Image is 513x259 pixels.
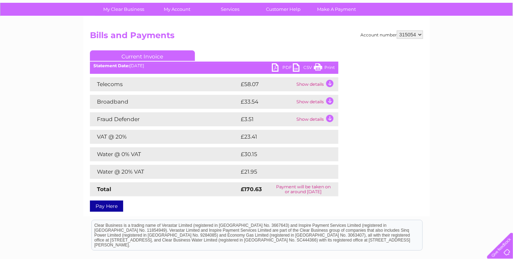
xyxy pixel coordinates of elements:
a: CSV [293,63,314,73]
td: Water @ 20% VAT [90,165,239,179]
a: Current Invoice [90,50,195,61]
strong: £170.63 [241,186,262,192]
a: Print [314,63,335,73]
a: My Clear Business [95,3,153,16]
a: Services [202,3,259,16]
td: VAT @ 20% [90,130,239,144]
td: Water @ 0% VAT [90,147,239,161]
a: Energy [407,30,423,35]
div: Account number [360,30,423,39]
td: Fraud Defender [90,112,239,126]
b: Statement Date: [93,63,129,68]
a: Contact [466,30,484,35]
a: Pay Here [90,201,123,212]
td: Telecoms [90,77,239,91]
div: Clear Business is a trading name of Verastar Limited (registered in [GEOGRAPHIC_DATA] No. 3667643... [92,4,422,34]
div: [DATE] [90,63,338,68]
a: My Account [148,3,206,16]
h2: Bills and Payments [90,30,423,44]
td: £30.15 [239,147,324,161]
td: £23.41 [239,130,324,144]
a: 0333 014 3131 [381,3,429,12]
a: Make A Payment [308,3,366,16]
td: Show details [295,112,338,126]
td: £21.95 [239,165,324,179]
a: Telecoms [427,30,448,35]
td: Broadband [90,95,239,109]
td: £3.51 [239,112,295,126]
strong: Total [97,186,111,192]
td: Show details [295,77,338,91]
img: logo.png [18,18,54,40]
td: £58.07 [239,77,295,91]
a: Blog [452,30,462,35]
a: Water [390,30,403,35]
a: PDF [272,63,293,73]
td: Show details [295,95,338,109]
a: Log out [490,30,506,35]
a: Customer Help [255,3,312,16]
td: £33.54 [239,95,295,109]
td: Payment will be taken on or around [DATE] [268,182,338,196]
